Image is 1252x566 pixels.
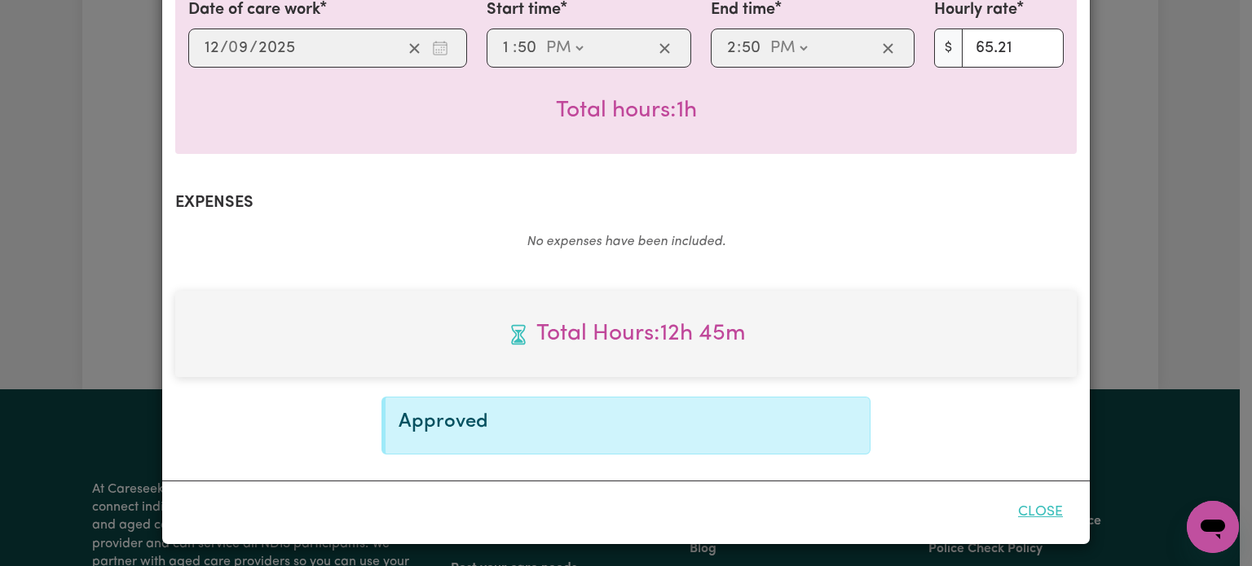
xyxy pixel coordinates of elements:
span: / [249,39,258,57]
h2: Expenses [175,193,1077,213]
input: ---- [258,36,296,60]
input: -- [517,36,538,60]
input: -- [502,36,513,60]
em: No expenses have been included. [527,235,725,248]
input: -- [741,36,762,60]
button: Clear date [402,36,427,60]
input: -- [229,36,249,60]
span: : [737,39,741,57]
span: Total hours worked: 12 hours 45 minutes [188,317,1064,351]
span: 0 [228,40,238,56]
span: Total hours worked: 1 hour [556,99,697,122]
button: Enter the date of care work [427,36,453,60]
span: $ [934,29,963,68]
input: -- [204,36,220,60]
span: Approved [399,412,488,432]
span: / [220,39,228,57]
input: -- [726,36,737,60]
span: : [513,39,517,57]
iframe: Button to launch messaging window [1187,501,1239,553]
button: Close [1004,494,1077,530]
